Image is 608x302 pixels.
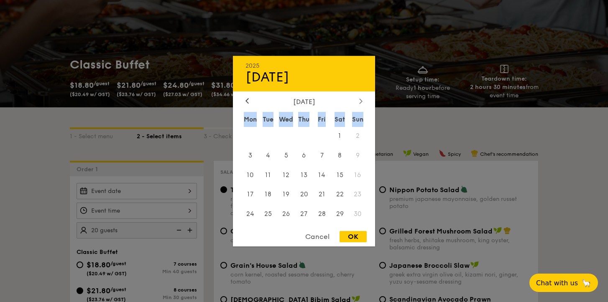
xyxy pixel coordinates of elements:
span: 21 [313,185,331,203]
span: 30 [349,205,367,223]
span: 4 [259,146,277,164]
span: 23 [349,185,367,203]
div: [DATE] [245,69,363,85]
button: Chat with us🦙 [529,274,598,292]
span: 1 [331,127,349,145]
span: 11 [259,166,277,184]
span: 9 [349,146,367,164]
div: [DATE] [245,97,363,105]
span: 17 [241,185,259,203]
span: 22 [331,185,349,203]
span: 14 [313,166,331,184]
span: 8 [331,146,349,164]
span: 16 [349,166,367,184]
div: Wed [277,112,295,127]
span: 26 [277,205,295,223]
span: 13 [295,166,313,184]
span: 3 [241,146,259,164]
div: Fri [313,112,331,127]
span: Chat with us [536,279,578,287]
span: 28 [313,205,331,223]
div: Cancel [297,231,338,242]
span: 19 [277,185,295,203]
span: 25 [259,205,277,223]
span: 🦙 [581,278,591,288]
div: Tue [259,112,277,127]
span: 5 [277,146,295,164]
span: 6 [295,146,313,164]
div: OK [340,231,367,242]
div: 2025 [245,62,363,69]
span: 27 [295,205,313,223]
span: 18 [259,185,277,203]
span: 7 [313,146,331,164]
div: Sun [349,112,367,127]
span: 2 [349,127,367,145]
span: 24 [241,205,259,223]
span: 12 [277,166,295,184]
span: 29 [331,205,349,223]
span: 20 [295,185,313,203]
span: 10 [241,166,259,184]
span: 15 [331,166,349,184]
div: Sat [331,112,349,127]
div: Thu [295,112,313,127]
div: Mon [241,112,259,127]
